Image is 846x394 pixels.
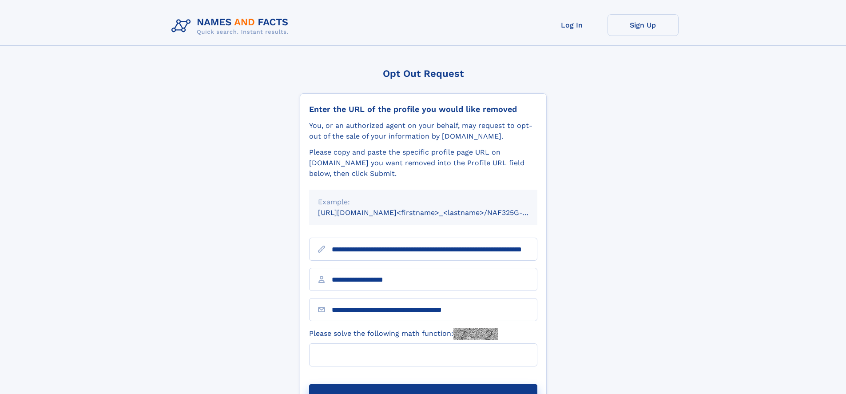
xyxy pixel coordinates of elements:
div: Opt Out Request [300,68,547,79]
label: Please solve the following math function: [309,328,498,340]
img: Logo Names and Facts [168,14,296,38]
div: You, or an authorized agent on your behalf, may request to opt-out of the sale of your informatio... [309,120,537,142]
a: Sign Up [608,14,679,36]
small: [URL][DOMAIN_NAME]<firstname>_<lastname>/NAF325G-xxxxxxxx [318,208,554,217]
a: Log In [536,14,608,36]
div: Enter the URL of the profile you would like removed [309,104,537,114]
div: Please copy and paste the specific profile page URL on [DOMAIN_NAME] you want removed into the Pr... [309,147,537,179]
div: Example: [318,197,528,207]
